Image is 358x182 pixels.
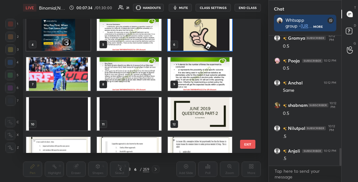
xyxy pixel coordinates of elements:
img: 17234826283SVBON.pdf [97,137,161,170]
h6: Anchal [287,79,303,86]
img: 4P8fHbbgJtejmAAAAAElFTkSuQmCC [308,103,328,107]
button: End Class [235,4,261,12]
div: 4 [5,57,19,67]
div: 0.5 [283,110,336,117]
button: mute [169,4,192,12]
img: no-rating-badge.077c3623.svg [283,127,287,131]
span: mute [179,5,188,10]
img: no-rating-badge.077c3623.svg [283,81,287,85]
div: 21 [126,6,129,9]
p: T [354,5,356,10]
img: no-rating-badge.077c3623.svg [283,104,287,107]
img: 17234826283SVBON.pdf [168,97,232,131]
div: 10:12 PM [324,81,336,85]
div: 0.5 [283,43,336,50]
img: 3 [274,58,280,64]
h6: Gramya [287,35,305,42]
div: 5 [5,70,19,80]
h4: Binomial,Normal and Poisson Distribution Practice [39,5,66,11]
div: 1 [5,19,18,29]
img: 17234826283SVBON.pdf [168,18,232,51]
p: G [354,41,356,46]
div: X [5,130,19,140]
img: default.png [274,35,280,41]
div: 6 [5,83,19,93]
button: HANDOUTS [133,4,164,12]
img: default.png [274,125,280,131]
img: default.png [274,80,280,86]
img: 17234826283SVBON.pdf [26,137,90,170]
button: CLASS SETTINGS [196,4,231,12]
h6: shabnam [287,102,308,109]
img: no-rating-badge.077c3623.svg [283,149,287,153]
img: no-rating-badge.077c3623.svg [283,37,287,40]
img: 17234826283SVBON.pdf [168,57,232,91]
img: 17234826283SVBON.pdf [97,57,161,91]
div: .5 [283,155,336,162]
div: grid [23,19,250,153]
div: 10:12 PM [330,101,336,109]
img: 17234826283SVBON.pdf [97,97,161,131]
div: 10:12 PM [324,59,336,63]
div: 2 [5,32,19,42]
img: 17568311387XIMM1.jpg [26,18,90,51]
img: 17234826283SVBON.pdf [26,57,90,91]
button: EXIT [240,140,255,149]
div: 259 [143,166,149,172]
div: grid [269,36,341,166]
div: 6 [132,167,138,171]
div: Z [5,143,19,153]
div: 10:12 PM [324,149,336,153]
img: default.png [274,148,280,154]
img: 17234826283SVBON.pdf [26,97,90,131]
div: 7 [5,96,19,106]
div: LIVE [23,4,36,12]
div: 0.5 [283,65,336,72]
h6: Anjali [287,147,300,154]
div: 10:12 PM [327,34,336,42]
div: C [5,117,19,127]
img: 518dd7c319ef4421b3ec9260ce6f5d72.jpg [274,102,280,108]
h6: Nilutpal [287,125,305,132]
img: 4P8fHbbgJtejmAAAAAElFTkSuQmCC [302,149,323,153]
img: 17234826283SVBON.pdf [168,137,232,170]
p: Chat [269,0,289,17]
div: / [140,167,142,171]
img: 4P8fHbbgJtejmAAAAAElFTkSuQmCC [305,36,326,40]
div: .5 [283,133,336,140]
h6: Pooja [287,57,300,64]
img: 17234826283SVBON.pdf [97,18,161,51]
div: Whtsapp group - Telegram channel - Telegram [285,17,314,29]
img: 7b2fb93e2a404dc19183bb1ccf9e4b77.jpg [276,17,283,24]
div: More [313,24,323,29]
p: D [354,23,356,28]
div: 3 [5,44,19,55]
img: 4P8fHbbgJtejmAAAAAElFTkSuQmCC [305,126,326,130]
img: 4P8fHbbgJtejmAAAAAElFTkSuQmCC [302,59,323,63]
img: no-rating-badge.077c3623.svg [283,59,287,63]
div: 10:12 PM [327,124,336,132]
div: Same [283,87,336,94]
